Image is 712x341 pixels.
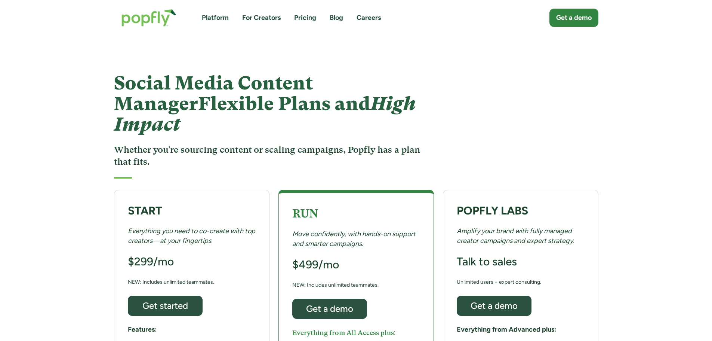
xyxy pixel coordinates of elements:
[128,325,157,334] h5: Features:
[457,277,541,287] div: Unlimited users + expert consulting.
[463,301,525,310] div: Get a demo
[292,230,416,247] em: Move confidently, with hands-on support and smarter campaigns.
[114,144,424,168] h3: Whether you're sourcing content or scaling campaigns, Popfly has a plan that fits.
[242,13,281,22] a: For Creators
[292,207,318,220] strong: RUN
[457,296,531,316] a: Get a demo
[128,227,255,244] em: Everything you need to co-create with top creators—at your fingertips.
[556,13,592,22] div: Get a demo
[292,328,396,337] h5: Everything from All Access plus:
[292,258,339,272] h3: $499/mo
[457,255,517,269] h3: Talk to sales
[202,13,229,22] a: Platform
[114,93,416,135] span: Flexible Plans and
[330,13,343,22] a: Blog
[294,13,316,22] a: Pricing
[114,93,416,135] em: High Impact
[292,280,379,290] div: NEW: Includes unlimited teammates.
[114,1,184,34] a: home
[128,255,174,269] h3: $299/mo
[114,73,424,135] h1: Social Media Content Manager
[128,277,214,287] div: NEW: Includes unlimited teammates.
[457,204,528,217] strong: POPFLY LABS
[292,299,367,319] a: Get a demo
[135,301,196,310] div: Get started
[357,13,381,22] a: Careers
[457,325,556,334] h5: Everything from Advanced plus:
[549,9,598,27] a: Get a demo
[128,296,203,316] a: Get started
[457,227,574,244] em: Amplify your brand with fully managed creator campaigns and expert strategy.
[299,304,360,313] div: Get a demo
[128,204,162,217] strong: START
